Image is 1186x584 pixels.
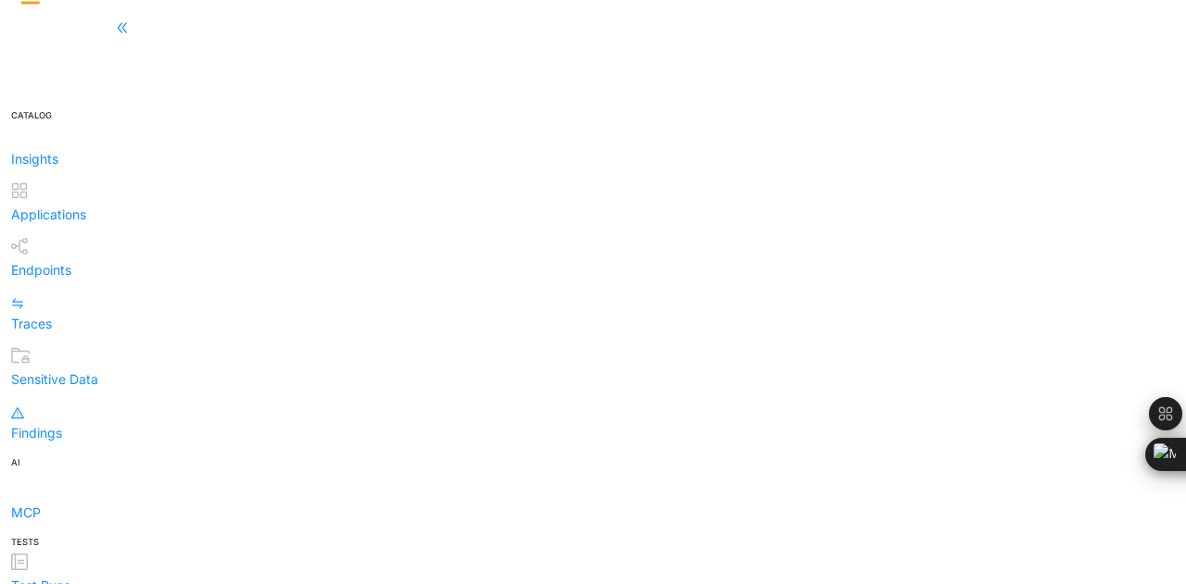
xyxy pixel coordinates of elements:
a: Endpoints [11,238,1175,280]
a: Applications [11,182,1175,225]
p: MCP [11,503,1175,523]
p: Insights [11,149,1175,169]
p: Traces [11,314,1175,334]
p: Applications [11,205,1175,225]
a: Sensitive Data [11,347,1175,390]
p: Findings [11,423,1175,443]
a: MCP [11,475,1175,523]
h6: CATALOG [11,109,1175,123]
span: warning [11,406,24,419]
span: double-left [116,21,129,36]
a: Findings [11,403,1175,443]
button: double-left [101,13,144,43]
span: swap [11,297,24,310]
p: Endpoints [11,260,1175,280]
h6: TESTS [11,536,1175,550]
h6: AI [11,456,1175,470]
a: Insights [11,127,1175,169]
a: Traces [11,293,1175,334]
p: Sensitive Data [11,369,1175,390]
